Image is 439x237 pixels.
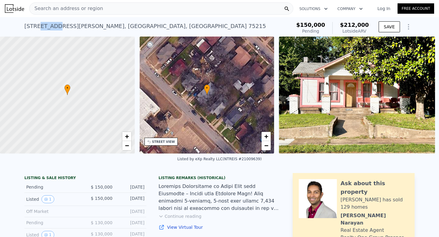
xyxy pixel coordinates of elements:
[24,175,146,182] div: LISTING & SALE HISTORY
[379,21,400,32] button: SAVE
[117,195,145,203] div: [DATE]
[152,140,175,144] div: STREET VIEW
[340,28,369,34] div: Lotside ARV
[296,28,325,34] div: Pending
[117,208,145,214] div: [DATE]
[122,132,131,141] a: Zoom in
[24,22,266,30] div: [STREET_ADDRESS][PERSON_NAME] , [GEOGRAPHIC_DATA] , [GEOGRAPHIC_DATA] 75215
[264,133,268,140] span: +
[341,227,384,234] div: Real Estate Agent
[204,85,210,91] span: •
[41,195,54,203] button: View historical data
[159,175,280,180] div: Listing Remarks (Historical)
[204,84,210,95] div: •
[370,5,398,12] a: Log In
[64,84,70,95] div: •
[177,157,262,161] div: Listed by eXp Realty LLC (NTREIS #21009639)
[159,183,280,212] div: Loremips Dolorsitame co Adipi Elit sedd Eiusmodte – Incidi utla Etdolore Magn! Aliq enimadmi 5-ve...
[91,196,112,201] span: $ 150,000
[64,85,70,91] span: •
[91,185,112,189] span: $ 150,000
[30,5,103,12] span: Search an address or region
[117,220,145,226] div: [DATE]
[122,141,131,150] a: Zoom out
[5,4,24,13] img: Lotside
[294,3,333,14] button: Solutions
[341,196,409,211] div: [PERSON_NAME] has sold 129 homes
[340,22,369,28] span: $212,000
[398,3,434,14] a: Free Account
[125,142,129,149] span: −
[91,232,112,236] span: $ 130,000
[296,22,325,28] span: $150,000
[341,179,409,196] div: Ask about this property
[117,184,145,190] div: [DATE]
[26,208,80,214] div: Off Market
[341,212,409,227] div: [PERSON_NAME] Narayan
[125,133,129,140] span: +
[262,141,271,150] a: Zoom out
[159,213,202,219] button: Continue reading
[264,142,268,149] span: −
[402,21,415,33] button: Show Options
[26,195,80,203] div: Listed
[262,132,271,141] a: Zoom in
[279,37,435,154] img: Sale: 167221613 Parcel: 112874503
[333,3,368,14] button: Company
[91,220,112,225] span: $ 130,000
[159,224,280,230] a: View Virtual Tour
[26,184,80,190] div: Pending
[26,220,80,226] div: Pending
